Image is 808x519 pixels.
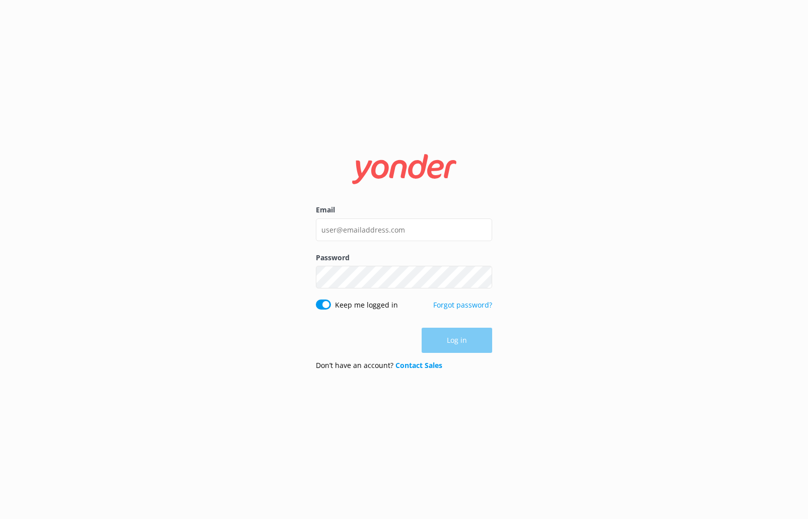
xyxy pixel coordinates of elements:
[395,360,442,370] a: Contact Sales
[316,360,442,371] p: Don’t have an account?
[316,204,492,215] label: Email
[472,267,492,287] button: Show password
[316,218,492,241] input: user@emailaddress.com
[316,252,492,263] label: Password
[335,300,398,311] label: Keep me logged in
[433,300,492,310] a: Forgot password?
